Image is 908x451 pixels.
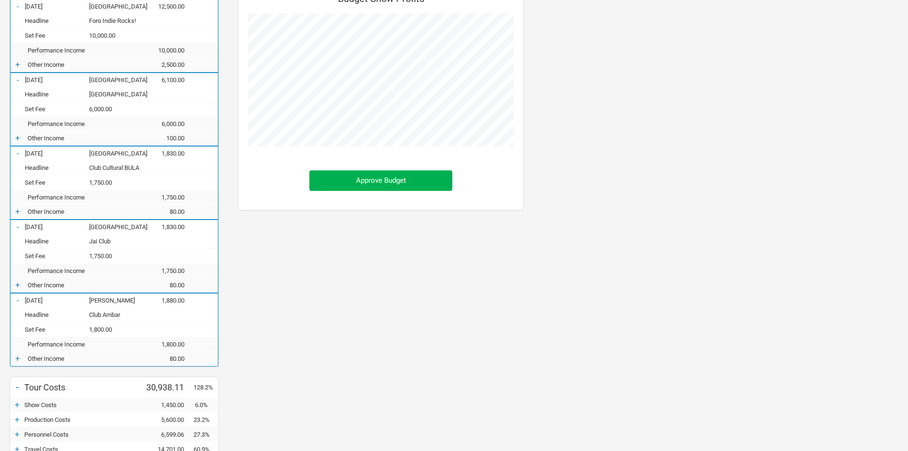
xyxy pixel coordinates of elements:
div: Mexico City [89,3,137,10]
div: Headline [25,164,89,171]
div: 01-Apr-25 [25,76,89,84]
div: Club Ambar [89,311,137,318]
div: Performance Income [25,341,137,348]
div: Other Income [25,61,137,68]
div: 6.0% [194,401,217,409]
div: Headline [25,91,89,98]
div: 1,750.00 [137,194,194,201]
div: - [10,75,25,84]
div: 1,880.00 [137,297,194,304]
div: 80.00 [137,355,194,362]
div: Set Fee [25,32,89,39]
div: Tour Costs [24,382,136,392]
span: Approve Budget [356,176,406,185]
div: Personnel Costs [24,431,136,438]
div: Buenos Aires [89,150,137,157]
div: + [10,207,25,216]
div: 2,500.00 [137,61,194,68]
div: + [10,133,25,143]
div: 6,000.00 [137,120,194,127]
div: Headline [25,311,89,318]
div: 1,800.00 [89,326,137,333]
div: - [10,295,25,305]
div: Other Income [25,282,137,289]
div: Teatro Leguia [89,91,137,98]
div: Show Costs [24,401,136,409]
div: + [10,60,25,69]
div: 30,938.11 [136,382,194,392]
div: Lima [89,76,137,84]
div: 1,750.00 [137,267,194,274]
div: Headline [25,238,89,245]
div: Other Income [25,135,137,142]
div: Performance Income [25,120,137,127]
div: 1,750.00 [89,252,137,260]
div: 1,830.00 [137,223,194,231]
div: 04-Apr-25 [25,223,89,231]
div: 1,450.00 [136,401,194,409]
div: Set Fee [25,326,89,333]
div: + [10,400,24,409]
div: Other Income [25,355,137,362]
div: 12,500.00 [137,3,194,10]
div: Performance Income [25,267,137,274]
div: + [10,430,24,439]
div: 10,000.00 [137,47,194,54]
div: 100.00 [137,135,194,142]
div: Club Cultural BULA [89,164,137,171]
div: Jai Club [89,238,137,245]
div: Santiago [89,297,137,304]
div: 6,100.00 [137,76,194,84]
div: 1,750.00 [89,179,137,186]
div: 1,830.00 [137,150,194,157]
div: - [10,380,24,394]
div: 1,800.00 [137,341,194,348]
div: 23.2% [194,416,217,423]
div: 27.3% [194,431,217,438]
div: 6,599.06 [136,431,194,438]
div: Headline [25,17,89,24]
div: Set Fee [25,252,89,260]
div: São Paulo [89,223,137,231]
div: 29-Mar-25 [25,3,89,10]
div: Set Fee [25,105,89,113]
div: Other Income [25,208,137,215]
div: + [10,280,25,290]
div: 80.00 [137,208,194,215]
div: 10,000.00 [89,32,137,39]
div: Performance Income [25,194,137,201]
div: - [10,148,25,158]
div: 5,600.00 [136,416,194,423]
div: 03-Apr-25 [25,150,89,157]
div: + [10,415,24,424]
div: + [10,354,25,363]
div: 6,000.00 [89,105,137,113]
div: - [10,222,25,231]
button: Approve Budget [309,170,452,191]
div: 05-Apr-25 [25,297,89,304]
div: Production Costs [24,416,136,423]
div: Performance Income [25,47,137,54]
div: 80.00 [137,282,194,289]
div: 128.2% [194,384,217,391]
div: Foro Indie Rocks! [89,17,137,24]
div: - [10,1,25,11]
div: Set Fee [25,179,89,186]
